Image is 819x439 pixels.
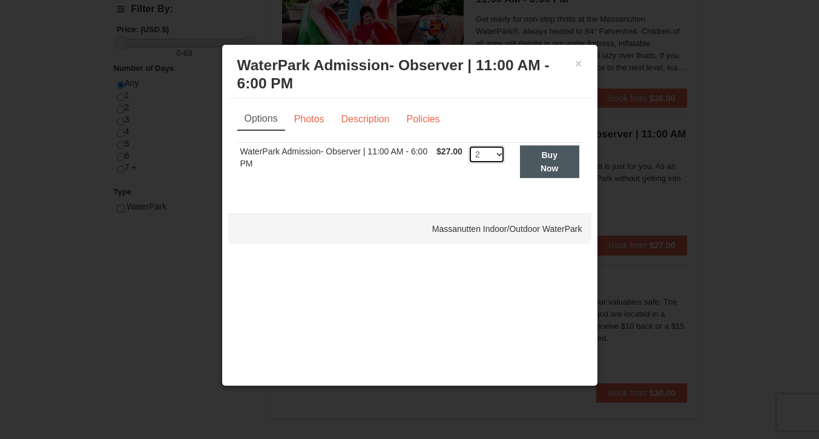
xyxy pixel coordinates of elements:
[333,108,397,131] a: Description
[228,214,591,244] div: Massanutten Indoor/Outdoor WaterPark
[237,56,582,93] h3: WaterPark Admission- Observer | 11:00 AM - 6:00 PM
[541,150,559,173] strong: Buy Now
[520,145,579,179] button: Buy Now
[237,108,285,131] a: Options
[237,142,434,180] td: WaterPark Admission- Observer | 11:00 AM - 6:00 PM
[436,147,462,156] span: $27.00
[398,108,447,131] a: Policies
[286,108,332,131] a: Photos
[575,58,582,70] button: ×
